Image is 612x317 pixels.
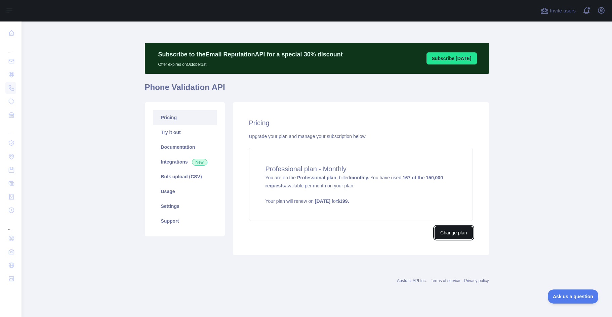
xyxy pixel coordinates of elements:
[539,5,577,16] button: Invite users
[153,140,217,154] a: Documentation
[550,7,576,15] span: Invite users
[297,175,336,180] strong: Professional plan
[426,52,477,64] button: Subscribe [DATE]
[153,199,217,214] a: Settings
[153,125,217,140] a: Try it out
[153,154,217,169] a: Integrations New
[397,278,427,283] a: Abstract API Inc.
[464,278,489,283] a: Privacy policy
[266,175,456,205] span: You are on the , billed You have used available per month on your plan.
[153,184,217,199] a: Usage
[5,218,16,231] div: ...
[431,278,460,283] a: Terms of service
[5,40,16,54] div: ...
[249,133,473,140] div: Upgrade your plan and manage your subscription below.
[192,159,207,166] span: New
[315,198,330,204] strong: [DATE]
[153,110,217,125] a: Pricing
[435,226,473,239] button: Change plan
[350,175,369,180] strong: monthly.
[266,198,456,205] p: Your plan will renew on for
[337,198,349,204] strong: $ 199 .
[145,82,489,98] h1: Phone Validation API
[5,122,16,136] div: ...
[158,59,343,67] p: Offer expires on October 1st.
[548,289,599,304] iframe: Toggle Customer Support
[249,118,473,128] h2: Pricing
[266,164,456,174] h4: Professional plan - Monthly
[153,214,217,228] a: Support
[266,175,443,188] strong: 167 of the 150,000 requests
[153,169,217,184] a: Bulk upload (CSV)
[158,50,343,59] p: Subscribe to the Email Reputation API for a special 30 % discount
